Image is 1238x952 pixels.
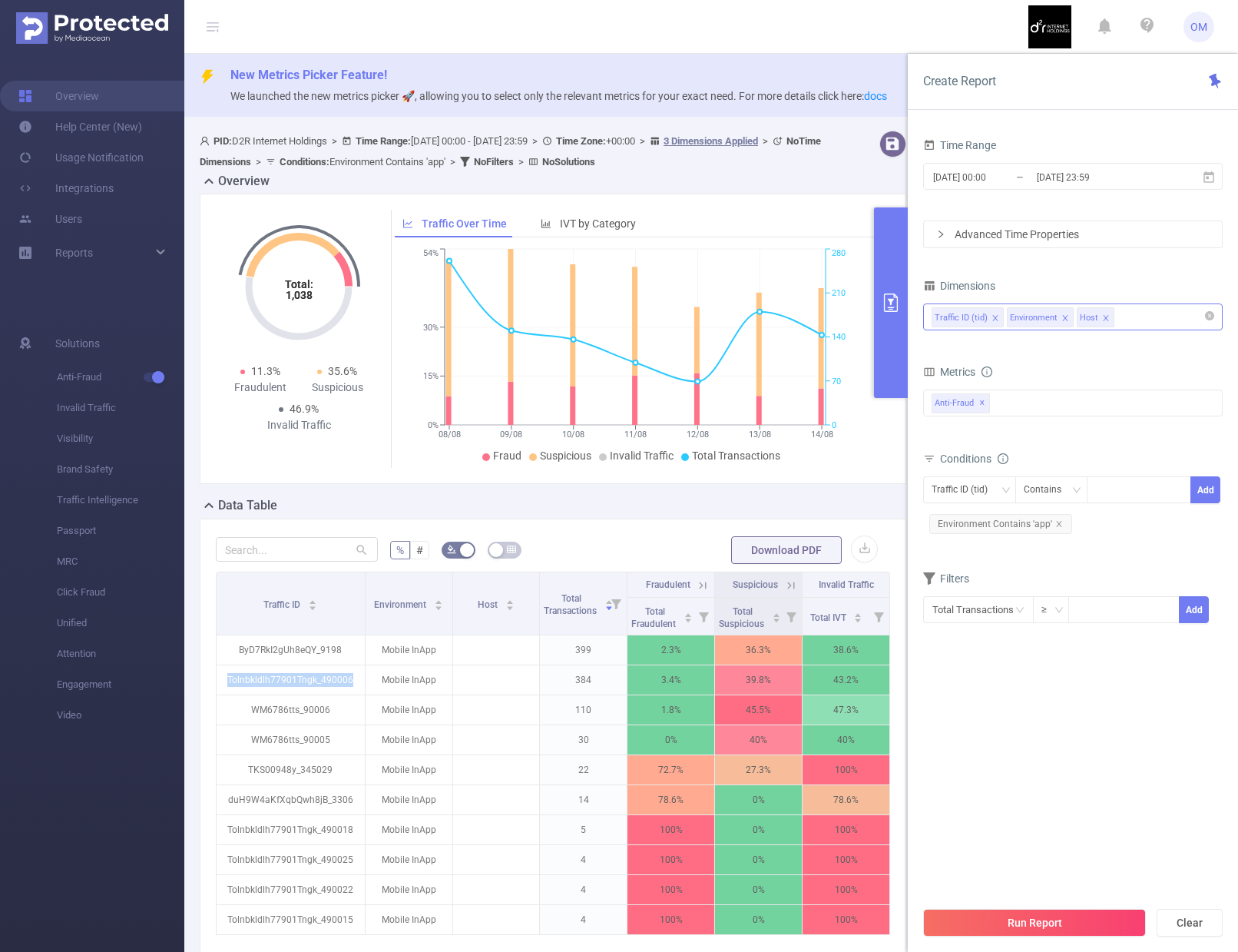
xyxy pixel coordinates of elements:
span: Engagement [57,669,184,700]
span: Total Transactions [692,449,780,462]
i: icon: caret-up [854,611,862,615]
tspan: 10/08 [562,430,584,440]
tspan: 280 [832,249,846,259]
button: Clear [1157,909,1223,937]
p: 100% [803,905,889,934]
a: Help Center (New) [18,111,142,142]
i: icon: bg-colors [447,545,456,554]
p: ByD7RkI2gUh8eQY_9198 [217,635,365,665]
i: icon: thunderbolt [200,69,215,85]
a: Usage Notification [18,142,144,173]
span: Time Range [923,139,996,151]
i: Filter menu [780,598,802,635]
tspan: 70 [832,376,841,386]
div: Sort [308,598,317,607]
span: Total Suspicious [719,606,766,629]
tspan: 30% [423,323,439,333]
span: > [528,135,542,147]
div: Environment [1010,308,1058,328]
div: Suspicious [299,380,376,396]
p: 384 [540,665,627,695]
span: # [416,544,423,556]
span: Invalid Traffic [610,449,674,462]
tspan: 14/08 [810,430,833,440]
div: Sort [434,598,443,607]
img: Protected Media [16,12,168,44]
span: Environment Contains 'app' [929,514,1072,534]
i: icon: caret-down [773,616,781,621]
span: Conditions [940,453,1008,465]
span: MRC [57,546,184,577]
p: 36.3% [715,635,802,665]
span: Click Fraud [57,577,184,608]
span: Environment [374,599,429,610]
span: Anti-Fraud [57,362,184,393]
div: ≥ [1041,597,1058,622]
p: 0% [715,845,802,874]
span: Reports [55,247,93,259]
span: Unified [57,608,184,639]
a: Reports [55,237,93,268]
span: % [396,544,404,556]
p: 0% [627,725,714,755]
p: WM6786tts_90005 [217,725,365,755]
input: Start date [932,167,1056,187]
p: 47.3% [803,695,889,725]
span: Traffic ID [263,599,303,610]
p: WM6786tts_90006 [217,695,365,725]
span: 11.3% [251,365,280,377]
span: Metrics [923,366,975,378]
span: New Metrics Picker Feature! [230,68,387,82]
span: IVT by Category [560,217,636,230]
i: Filter menu [693,598,714,635]
p: Mobile InApp [366,785,452,814]
i: icon: close-circle [1205,311,1214,320]
span: Create Report [923,74,996,88]
span: OM [1190,12,1207,42]
p: 110 [540,695,627,725]
tspan: 13/08 [748,430,770,440]
span: > [327,135,342,147]
tspan: 08/08 [438,430,460,440]
p: Tolnbkldlh77901Tngk_490022 [217,875,365,904]
p: 38.6% [803,635,889,665]
p: 22 [540,755,627,784]
p: 100% [803,755,889,784]
p: 45.5% [715,695,802,725]
span: > [251,156,266,168]
span: > [758,135,773,147]
i: icon: user [200,136,214,146]
div: icon: rightAdvanced Time Properties [924,221,1222,247]
span: Total Transactions [544,593,599,616]
button: Download PDF [731,536,842,564]
p: 78.6% [803,785,889,814]
span: We launched the new metrics picker 🚀, allowing you to select only the relevant metrics for your e... [230,90,887,102]
b: Conditions : [280,156,329,168]
span: > [635,135,650,147]
span: Total Fraudulent [631,606,678,629]
tspan: 210 [832,288,846,298]
div: Sort [505,598,515,607]
i: icon: close [1102,314,1110,323]
tspan: 1,038 [286,289,313,301]
div: Fraudulent [222,380,299,396]
p: Mobile InApp [366,905,452,934]
p: 0% [715,815,802,844]
i: icon: caret-up [309,598,317,602]
u: 3 Dimensions Applied [664,135,758,147]
b: Time Range: [356,135,411,147]
p: 0% [715,875,802,904]
p: 40% [803,725,889,755]
p: Mobile InApp [366,725,452,755]
span: D2R Internet Holdings [DATE] 00:00 - [DATE] 23:59 +00:00 [200,135,821,168]
span: Filters [923,572,969,585]
p: 43.2% [803,665,889,695]
li: Environment [1007,307,1074,327]
h2: Overview [218,172,270,191]
span: > [514,156,528,168]
tspan: Total: [285,278,313,290]
p: 2.3% [627,635,714,665]
span: Visibility [57,423,184,454]
span: Dimensions [923,280,995,292]
p: Mobile InApp [366,665,452,695]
